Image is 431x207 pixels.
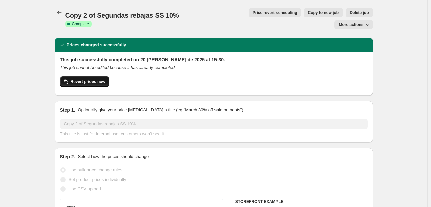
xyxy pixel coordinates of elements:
[60,119,368,129] input: 30% off holiday sale
[55,8,64,17] button: Price change jobs
[65,12,179,19] span: Copy 2 of Segundas rebajas SS 10%
[69,167,122,172] span: Use bulk price change rules
[308,10,339,15] span: Copy to new job
[60,131,164,136] span: This title is just for internal use, customers won't see it
[249,8,301,17] button: Price revert scheduling
[71,79,105,84] span: Revert prices now
[78,153,149,160] p: Select how the prices should change
[69,177,126,182] span: Set product prices individually
[253,10,297,15] span: Price revert scheduling
[60,153,75,160] h2: Step 2.
[60,76,109,87] button: Revert prices now
[334,20,373,29] button: More actions
[67,42,126,48] h2: Prices changed successfully
[72,21,89,27] span: Complete
[69,186,101,191] span: Use CSV upload
[304,8,343,17] button: Copy to new job
[235,199,368,204] h6: STOREFRONT EXAMPLE
[338,22,363,27] span: More actions
[78,107,243,113] p: Optionally give your price [MEDICAL_DATA] a title (eg "March 30% off sale on boots")
[350,10,369,15] span: Delete job
[60,56,368,63] h2: This job successfully completed on 20 [PERSON_NAME] de 2025 at 15:30.
[60,107,75,113] h2: Step 1.
[60,65,176,70] i: This job cannot be edited because it has already completed.
[346,8,373,17] button: Delete job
